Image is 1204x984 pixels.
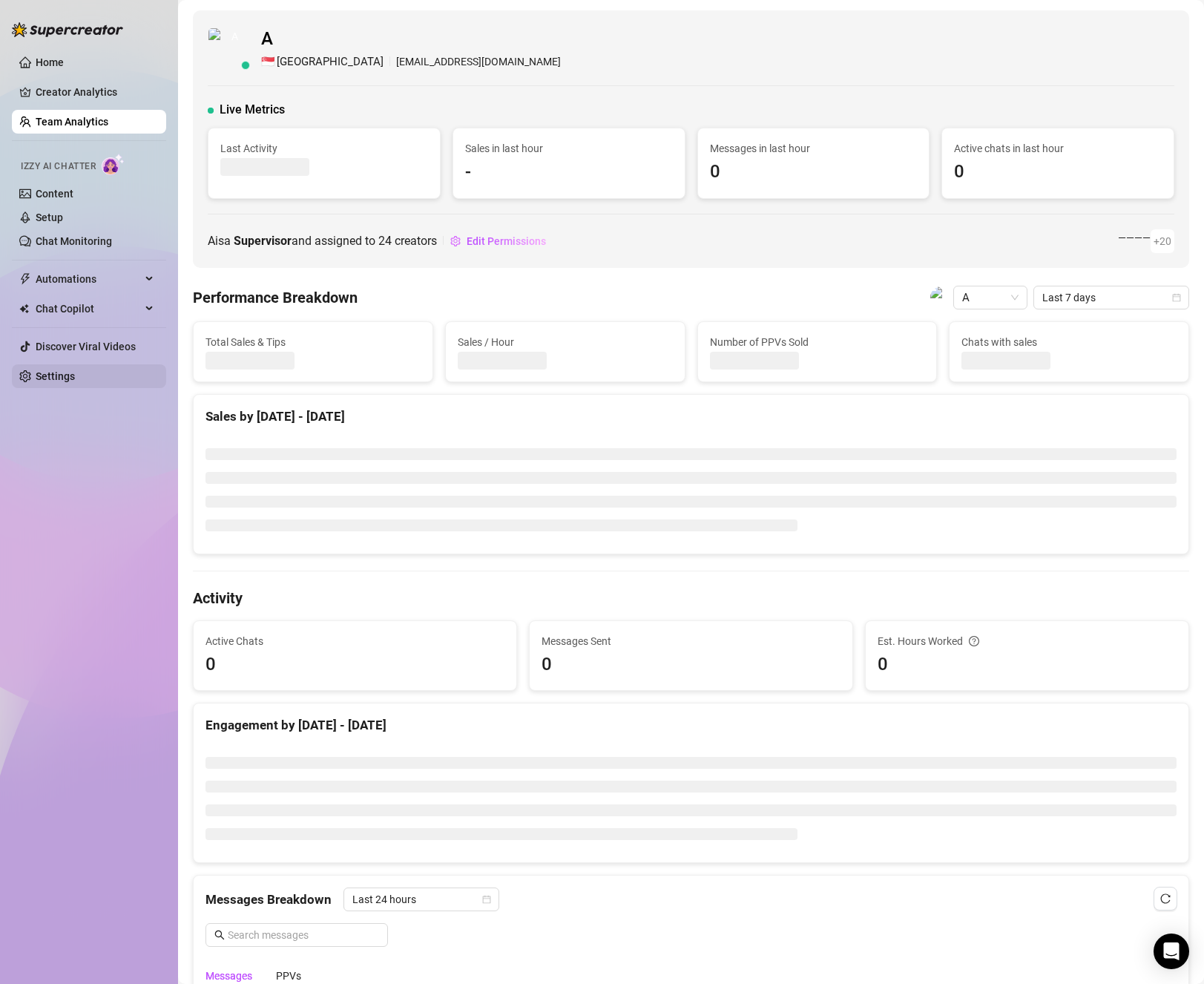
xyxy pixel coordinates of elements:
[542,651,841,679] span: 0
[12,22,123,37] img: logo-BBDzfeDw.svg
[193,588,1189,609] h4: Activity
[1160,893,1171,904] span: reload
[1042,286,1180,309] span: Last 7 days
[465,158,673,186] span: -
[208,232,437,250] span: A is a and assigned to creators
[205,651,504,679] span: 0
[36,370,75,382] a: Settings
[36,341,136,352] a: Discover Viral Videos
[261,53,561,71] div: [EMAIL_ADDRESS][DOMAIN_NAME]
[962,286,1019,309] span: A
[878,651,1177,679] span: 0
[193,287,358,308] h4: Performance Breakdown
[277,53,384,71] span: [GEOGRAPHIC_DATA]
[36,235,112,247] a: Chat Monitoring
[228,927,379,943] input: Search messages
[482,895,491,904] span: calendar
[352,888,490,911] span: Last 24 hours
[36,297,141,321] span: Chat Copilot
[205,633,504,649] span: Active Chats
[220,140,428,157] span: Last Activity
[961,334,1177,350] span: Chats with sales
[19,304,29,314] img: Chat Copilot
[208,28,249,68] img: A
[1154,934,1189,969] div: Open Intercom Messenger
[276,968,301,984] div: PPVs
[450,229,547,253] button: Edit Permissions
[36,188,73,200] a: Content
[205,968,252,984] div: Messages
[878,633,1177,649] div: Est. Hours Worked
[205,888,1177,911] div: Messages Breakdown
[467,235,546,247] span: Edit Permissions
[954,140,1162,157] span: Active chats in last hour
[36,80,154,104] a: Creator Analytics
[969,633,979,649] span: question-circle
[1118,229,1174,253] div: — — — —
[458,334,673,350] span: Sales / Hour
[205,407,1177,427] div: Sales by [DATE] - [DATE]
[1172,293,1181,302] span: calendar
[1154,233,1171,249] span: + 20
[465,140,673,157] span: Sales in last hour
[710,334,925,350] span: Number of PPVs Sold
[710,140,918,157] span: Messages in last hour
[234,234,292,248] b: Supervisor
[205,334,421,350] span: Total Sales & Tips
[450,236,461,246] span: setting
[36,267,141,291] span: Automations
[36,56,64,68] a: Home
[102,154,125,175] img: AI Chatter
[214,930,225,940] span: search
[378,234,392,248] span: 24
[261,53,275,71] span: 🇸🇬
[954,158,1162,186] span: 0
[710,158,918,186] span: 0
[21,160,96,174] span: Izzy AI Chatter
[36,116,108,128] a: Team Analytics
[261,25,561,53] span: A
[930,286,953,309] img: A
[205,715,1177,735] div: Engagement by [DATE] - [DATE]
[542,633,841,649] span: Messages Sent
[220,101,285,119] span: Live Metrics
[19,273,31,285] span: thunderbolt
[36,211,63,223] a: Setup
